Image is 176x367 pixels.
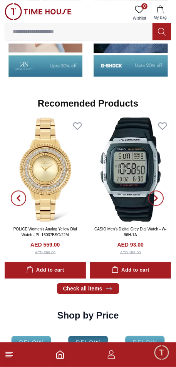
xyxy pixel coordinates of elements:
span: 0 [141,3,148,9]
div: AED 155.00 [120,250,141,256]
img: POLICE Women's Analog Yellow Dial Watch - PL.16037BSG/22M [5,117,86,222]
button: My Bag [149,3,171,23]
img: CASIO Men's Digital Grey Dial Watch - W-96H-1A [90,117,171,222]
img: ... [62,329,115,363]
a: 0Wishlist [130,3,149,23]
a: Check all items [57,283,119,294]
button: Add to cart [5,262,86,279]
img: ... [5,329,58,363]
a: POLICE Women's Analog Yellow Dial Watch - PL.16037BSG/22M [13,227,77,237]
button: Add to cart [90,262,171,279]
span: My Bag [151,15,170,20]
div: Add to cart [112,266,149,275]
img: ... [118,329,171,363]
h2: Recomended Products [38,97,138,110]
img: ... [5,3,72,20]
span: Wishlist [130,15,149,21]
h4: AED 559.00 [30,241,60,249]
h4: AED 93.00 [117,241,144,249]
div: AED 699.00 [35,250,55,256]
div: Chat Widget [153,344,170,361]
h2: Shop by Price [57,309,119,322]
div: Add to cart [26,266,64,275]
a: CASIO Men's Digital Grey Dial Watch - W-96H-1A [94,227,167,237]
a: Home [55,350,65,359]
